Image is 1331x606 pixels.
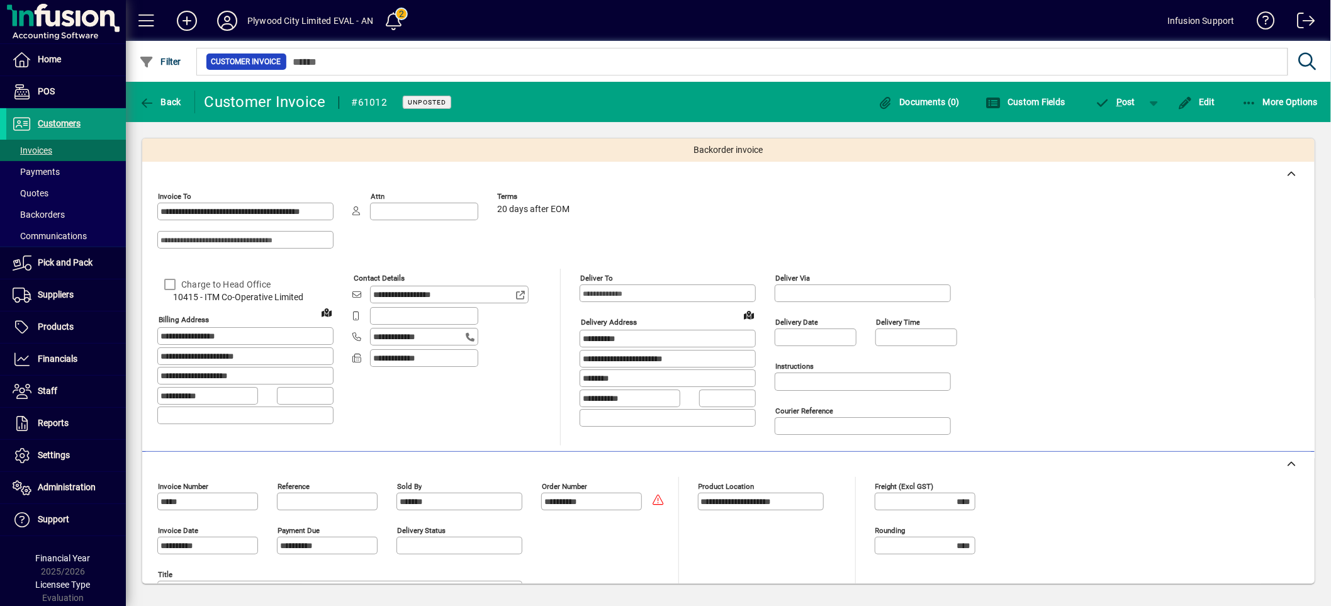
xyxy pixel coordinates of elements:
[211,55,281,68] span: Customer Invoice
[38,514,69,524] span: Support
[6,376,126,407] a: Staff
[205,92,326,112] div: Customer Invoice
[6,140,126,161] a: Invoices
[207,9,247,32] button: Profile
[6,44,126,76] a: Home
[38,118,81,128] span: Customers
[38,354,77,364] span: Financials
[6,311,126,343] a: Products
[352,93,388,113] div: #61012
[278,526,320,535] mat-label: Payment due
[875,482,934,491] mat-label: Freight (excl GST)
[6,225,126,247] a: Communications
[38,386,57,396] span: Staff
[775,407,833,415] mat-label: Courier Reference
[1242,97,1318,107] span: More Options
[139,57,181,67] span: Filter
[167,9,207,32] button: Add
[739,305,759,325] a: View on map
[38,54,61,64] span: Home
[136,50,184,73] button: Filter
[580,274,613,283] mat-label: Deliver To
[278,482,310,491] mat-label: Reference
[6,408,126,439] a: Reports
[986,97,1065,107] span: Custom Fields
[38,322,74,332] span: Products
[139,97,181,107] span: Back
[694,143,763,157] span: Backorder invoice
[6,344,126,375] a: Financials
[38,450,70,460] span: Settings
[6,279,126,311] a: Suppliers
[1238,91,1322,113] button: More Options
[38,418,69,428] span: Reports
[13,145,52,155] span: Invoices
[983,91,1069,113] button: Custom Fields
[1177,97,1215,107] span: Edit
[397,526,446,535] mat-label: Delivery status
[6,247,126,279] a: Pick and Pack
[1116,97,1122,107] span: P
[542,482,587,491] mat-label: Order number
[13,210,65,220] span: Backorders
[6,182,126,204] a: Quotes
[497,205,570,215] span: 20 days after EOM
[876,318,920,327] mat-label: Delivery time
[317,302,337,322] a: View on map
[1288,3,1315,43] a: Logout
[878,97,960,107] span: Documents (0)
[38,257,93,267] span: Pick and Pack
[13,167,60,177] span: Payments
[1089,91,1142,113] button: Post
[38,482,96,492] span: Administration
[38,289,74,300] span: Suppliers
[775,274,810,283] mat-label: Deliver via
[6,440,126,471] a: Settings
[371,192,385,201] mat-label: Attn
[408,98,446,106] span: Unposted
[6,472,126,503] a: Administration
[1247,3,1275,43] a: Knowledge Base
[247,11,373,31] div: Plywood City Limited EVAL - AN
[157,291,334,304] span: 10415 - ITM Co-Operative Limited
[6,204,126,225] a: Backorders
[136,91,184,113] button: Back
[36,580,91,590] span: Licensee Type
[38,86,55,96] span: POS
[875,91,963,113] button: Documents (0)
[158,482,208,491] mat-label: Invoice number
[126,91,195,113] app-page-header-button: Back
[13,231,87,241] span: Communications
[397,482,422,491] mat-label: Sold by
[497,193,573,201] span: Terms
[158,526,198,535] mat-label: Invoice date
[775,318,818,327] mat-label: Delivery date
[13,188,48,198] span: Quotes
[6,76,126,108] a: POS
[158,570,172,579] mat-label: Title
[699,482,755,491] mat-label: Product location
[6,504,126,536] a: Support
[875,526,906,535] mat-label: Rounding
[36,553,91,563] span: Financial Year
[158,192,191,201] mat-label: Invoice To
[1167,11,1235,31] div: Infusion Support
[6,161,126,182] a: Payments
[775,362,814,371] mat-label: Instructions
[1095,97,1136,107] span: ost
[1174,91,1218,113] button: Edit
